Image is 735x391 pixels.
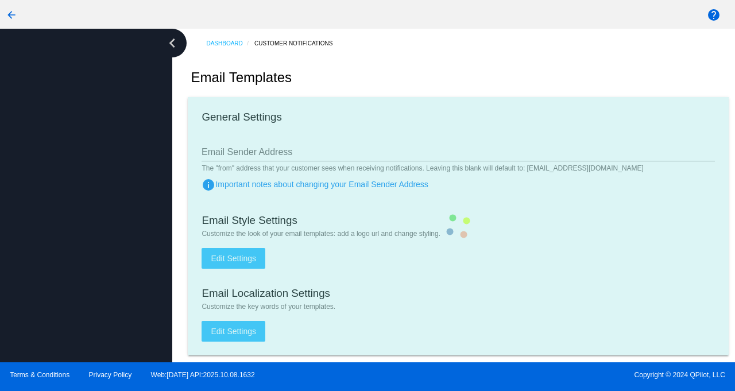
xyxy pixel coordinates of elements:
i: chevron_left [163,34,181,52]
a: Customer Notifications [254,34,343,52]
span: Copyright © 2024 QPilot, LLC [377,371,725,379]
a: Privacy Policy [89,371,132,379]
mat-icon: arrow_back [5,8,18,22]
a: Dashboard [206,34,254,52]
h2: Email Templates [191,69,292,86]
a: Web:[DATE] API:2025.10.08.1632 [151,371,255,379]
mat-icon: help [707,8,721,22]
a: Terms & Conditions [10,371,69,379]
